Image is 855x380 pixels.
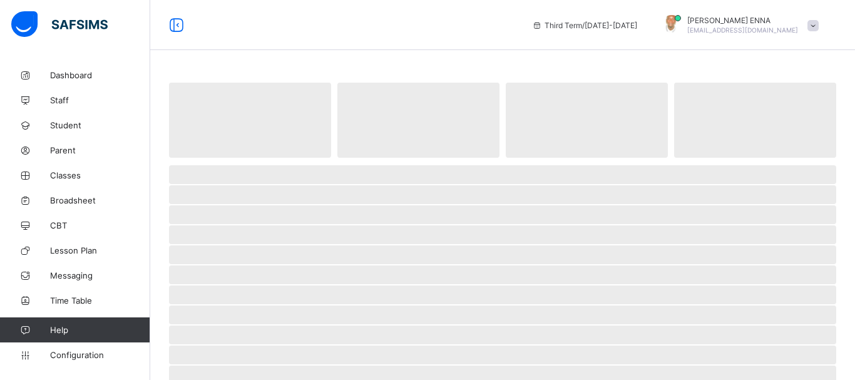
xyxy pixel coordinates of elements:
span: Time Table [50,295,150,306]
span: ‌ [674,83,836,158]
span: Messaging [50,270,150,280]
span: Configuration [50,350,150,360]
span: Staff [50,95,150,105]
span: ‌ [169,225,836,244]
span: Student [50,120,150,130]
span: ‌ [169,306,836,324]
span: ‌ [169,285,836,304]
span: Broadsheet [50,195,150,205]
span: [EMAIL_ADDRESS][DOMAIN_NAME] [687,26,798,34]
span: ‌ [506,83,668,158]
span: Classes [50,170,150,180]
span: ‌ [169,346,836,364]
span: ‌ [169,245,836,264]
span: ‌ [169,205,836,224]
span: ‌ [169,165,836,184]
span: ‌ [169,83,331,158]
span: ‌ [169,265,836,284]
span: CBT [50,220,150,230]
span: ‌ [337,83,499,158]
div: EMMANUEL ENNA [650,15,825,36]
span: Lesson Plan [50,245,150,255]
img: safsims [11,11,108,38]
span: Dashboard [50,70,150,80]
span: session/term information [532,21,637,30]
span: Parent [50,145,150,155]
span: [PERSON_NAME] ENNA [687,16,798,25]
span: ‌ [169,185,836,204]
span: ‌ [169,326,836,344]
span: Help [50,325,150,335]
